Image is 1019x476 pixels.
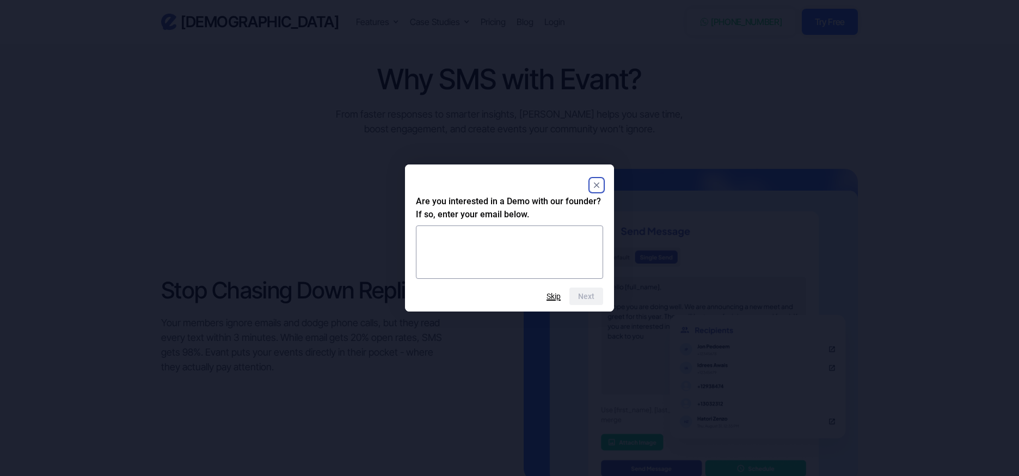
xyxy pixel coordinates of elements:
button: Close [590,179,603,192]
h2: Are you interested in a Demo with our founder? If so, enter your email below. [416,195,603,221]
button: Next question [569,288,603,305]
dialog: Are you interested in a Demo with our founder? If so, enter your email below. [405,164,614,312]
button: Skip [547,292,561,301]
textarea: Are you interested in a Demo with our founder? If so, enter your email below. [416,225,603,279]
